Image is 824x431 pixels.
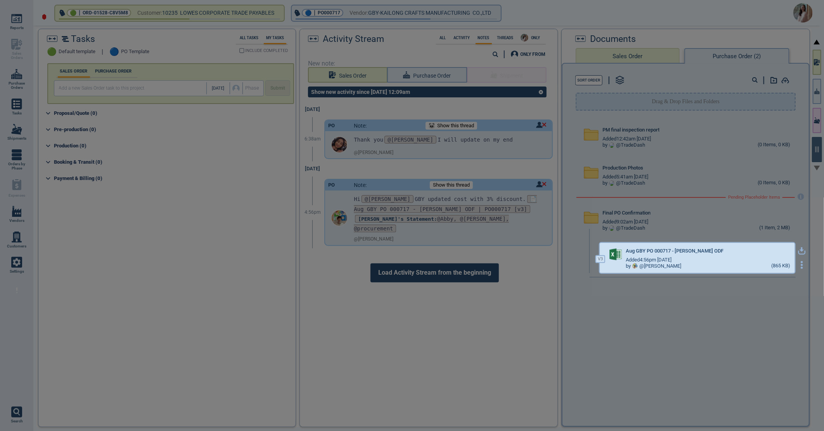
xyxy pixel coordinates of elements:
[626,257,672,263] span: Added 4:56pm [DATE]
[771,263,790,269] div: (865 KB)
[632,263,638,269] img: Avatar
[595,255,605,263] label: V 3
[626,263,681,269] div: by @ [PERSON_NAME]
[609,248,622,261] img: excel
[626,248,724,254] span: Aug GBY PO 000717 - [PERSON_NAME] ODF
